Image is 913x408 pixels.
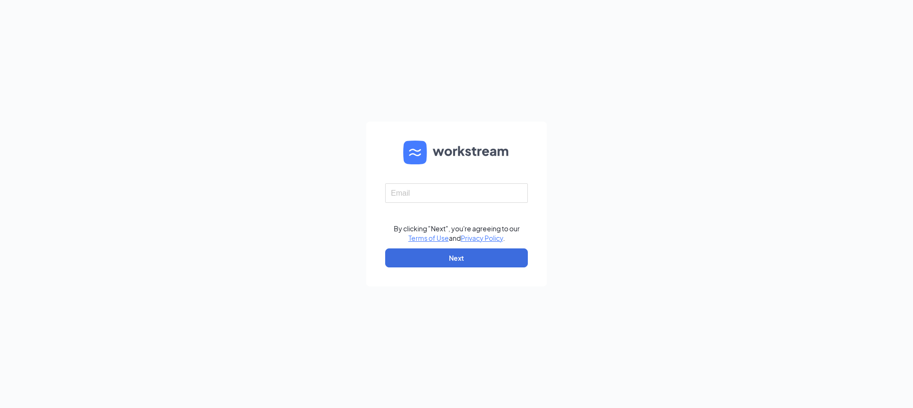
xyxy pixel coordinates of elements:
[394,224,520,243] div: By clicking "Next", you're agreeing to our and .
[461,234,503,242] a: Privacy Policy
[408,234,449,242] a: Terms of Use
[403,141,510,164] img: WS logo and Workstream text
[385,248,528,267] button: Next
[385,183,528,202] input: Email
